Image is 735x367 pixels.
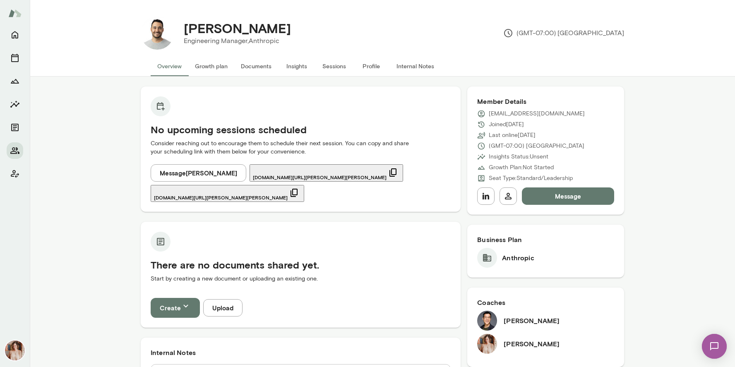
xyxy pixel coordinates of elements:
button: Growth plan [188,56,234,76]
button: Upload [203,299,243,317]
img: Mento [8,5,22,21]
p: [EMAIL_ADDRESS][DOMAIN_NAME] [489,110,585,118]
p: Seat Type: Standard/Leadership [489,174,573,182]
h6: Internal Notes [151,348,451,357]
button: Message [522,187,614,205]
button: Client app [7,166,23,182]
button: Documents [234,56,278,76]
h4: [PERSON_NAME] [184,20,291,36]
p: Last online [DATE] [489,131,536,139]
p: Insights Status: Unsent [489,153,548,161]
p: Start by creating a new document or uploading an existing one. [151,275,451,283]
h5: There are no documents shared yet. [151,258,451,271]
p: (GMT-07:00) [GEOGRAPHIC_DATA] [489,142,584,150]
button: Create [151,298,200,317]
span: [DOMAIN_NAME][URL][PERSON_NAME][PERSON_NAME] [253,174,387,180]
button: Growth Plan [7,73,23,89]
button: Documents [7,119,23,136]
button: Profile [353,56,390,76]
p: Joined [DATE] [489,120,524,129]
h6: Anthropic [502,253,534,263]
img: Ryan Tang [477,311,497,331]
img: Nancy Alsip [477,334,497,354]
h6: [PERSON_NAME] [504,316,560,326]
button: Insights [7,96,23,113]
h6: Coaches [477,297,614,307]
img: Nancy Alsip [5,341,25,360]
button: Members [7,142,23,159]
p: Growth Plan: Not Started [489,163,554,172]
button: Sessions [315,56,353,76]
h5: No upcoming sessions scheduled [151,123,451,136]
button: [DOMAIN_NAME][URL][PERSON_NAME][PERSON_NAME] [250,164,403,182]
p: Consider reaching out to encourage them to schedule their next session. You can copy and share yo... [151,139,451,156]
p: Engineering Manager, Anthropic [184,36,291,46]
h6: Member Details [477,96,614,106]
img: AJ Ribeiro [141,17,174,50]
p: (GMT-07:00) [GEOGRAPHIC_DATA] [503,28,624,38]
button: Sessions [7,50,23,66]
span: [DOMAIN_NAME][URL][PERSON_NAME][PERSON_NAME] [154,194,288,200]
button: Internal Notes [390,56,441,76]
button: Home [7,26,23,43]
h6: Business Plan [477,235,614,245]
button: Insights [278,56,315,76]
button: Message[PERSON_NAME] [151,164,246,182]
h6: [PERSON_NAME] [504,339,560,349]
button: Overview [151,56,188,76]
button: [DOMAIN_NAME][URL][PERSON_NAME][PERSON_NAME] [151,185,304,202]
